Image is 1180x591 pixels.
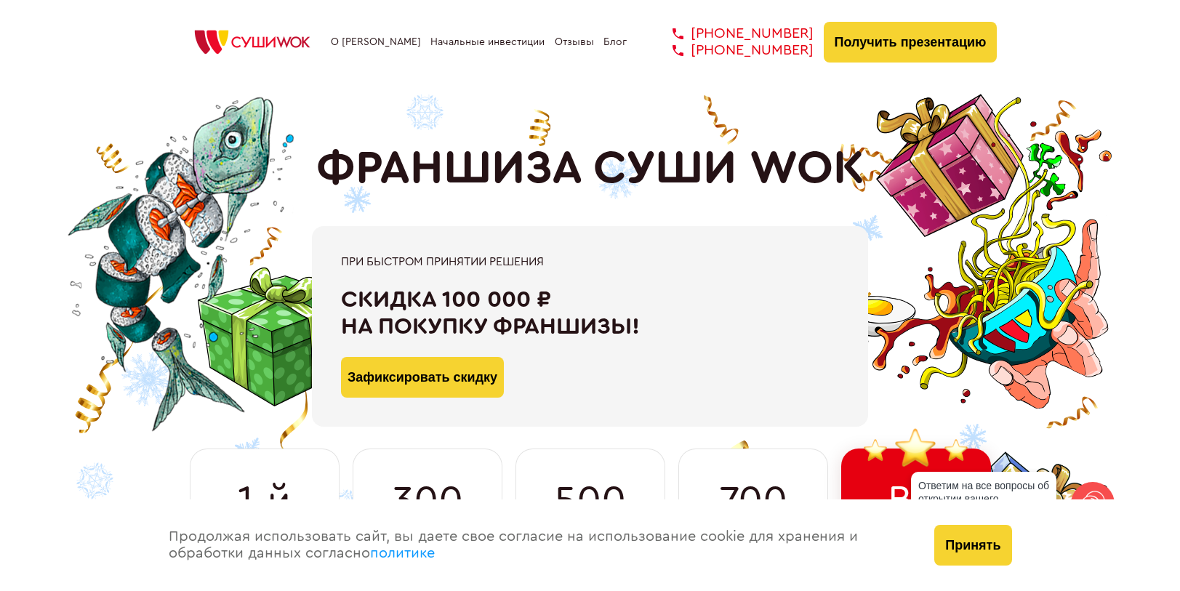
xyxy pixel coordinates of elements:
a: политике [370,546,435,560]
span: Вы [888,478,944,524]
div: Продолжая использовать сайт, вы даете свое согласие на использование cookie для хранения и обрабо... [154,499,920,591]
h1: ФРАНШИЗА СУШИ WOK [316,142,864,196]
a: Блог [603,36,627,48]
a: Начальные инвестиции [430,36,545,48]
div: Ответим на все вопросы об открытии вашего [PERSON_NAME]! [911,472,1056,526]
span: 300 [392,478,463,525]
a: [PHONE_NUMBER] [651,42,814,59]
span: 500 [554,478,626,525]
button: Получить презентацию [824,22,998,63]
div: При быстром принятии решения [341,255,839,268]
a: О [PERSON_NAME] [331,36,421,48]
button: Зафиксировать скидку [341,357,504,398]
span: 1-й [238,478,291,525]
button: Принять [934,525,1011,566]
div: Скидка 100 000 ₽ на покупку франшизы! [341,286,839,340]
a: [PHONE_NUMBER] [651,25,814,42]
a: Отзывы [555,36,594,48]
span: 700 [719,478,787,525]
img: СУШИWOK [183,26,321,58]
